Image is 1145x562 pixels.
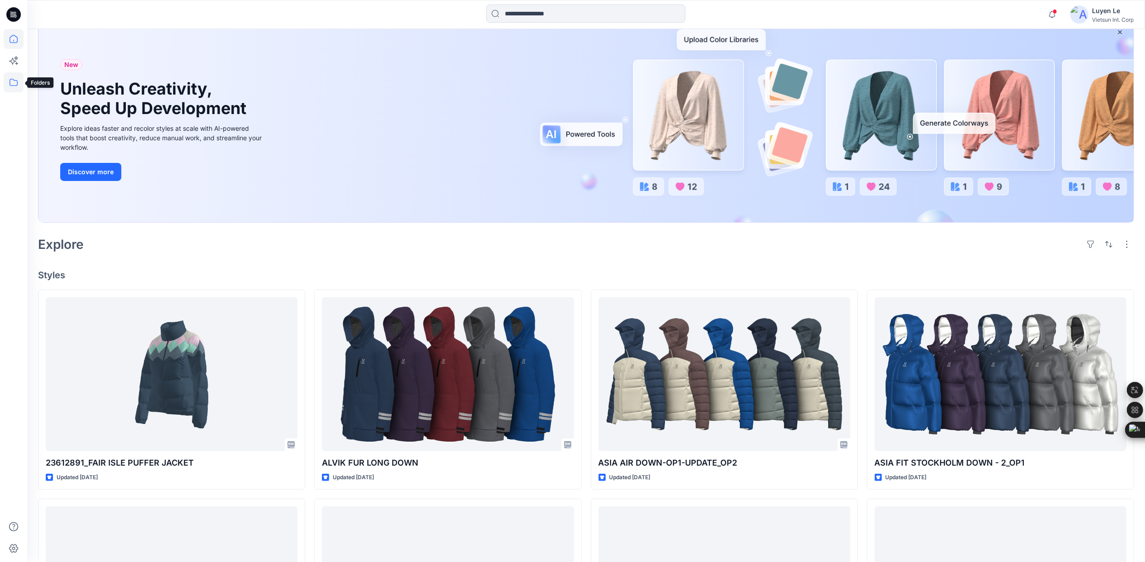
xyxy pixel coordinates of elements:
[60,79,250,118] h1: Unleash Creativity, Speed Up Development
[60,163,121,181] button: Discover more
[1070,5,1088,24] img: avatar
[60,163,264,181] a: Discover more
[322,457,574,469] p: ALVIK FUR LONG DOWN
[46,457,297,469] p: 23612891_FAIR ISLE PUFFER JACKET
[599,297,850,451] a: ASIA AIR DOWN-OP1-UPDATE_OP2
[46,297,297,451] a: 23612891_FAIR ISLE PUFFER JACKET
[38,270,1134,281] h4: Styles
[875,297,1126,451] a: ASIA FIT STOCKHOLM DOWN - 2​_OP1
[322,297,574,451] a: ALVIK FUR LONG DOWN
[60,124,264,152] div: Explore ideas faster and recolor styles at scale with AI-powered tools that boost creativity, red...
[57,473,98,482] p: Updated [DATE]
[886,473,927,482] p: Updated [DATE]
[875,457,1126,469] p: ASIA FIT STOCKHOLM DOWN - 2​_OP1
[599,457,850,469] p: ASIA AIR DOWN-OP1-UPDATE_OP2
[38,237,84,252] h2: Explore
[1092,16,1134,23] div: Vietsun Int. Corp
[1092,5,1134,16] div: Luyen Le
[333,473,374,482] p: Updated [DATE]
[609,473,651,482] p: Updated [DATE]
[64,59,78,70] span: New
